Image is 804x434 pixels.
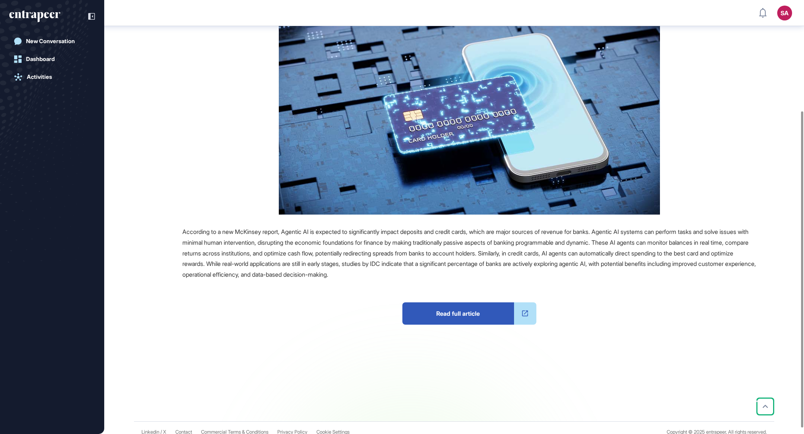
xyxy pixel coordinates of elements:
span: According to a new McKinsey report, Agentic AI is expected to significantly impact deposits and c... [182,228,756,278]
button: SA [777,6,792,20]
a: New Conversation [9,34,95,49]
div: Dashboard [26,56,55,62]
a: Dashboard [9,52,95,67]
div: Activities [27,74,52,80]
div: New Conversation [26,38,75,45]
a: Read full article [402,302,536,325]
a: Activities [9,70,95,84]
span: Read full article [402,302,514,325]
img: Agentic AI Poised To Transform Deposits, Credit Cards With Real-Time Optimization [279,4,660,215]
div: entrapeer-logo [9,10,60,22]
